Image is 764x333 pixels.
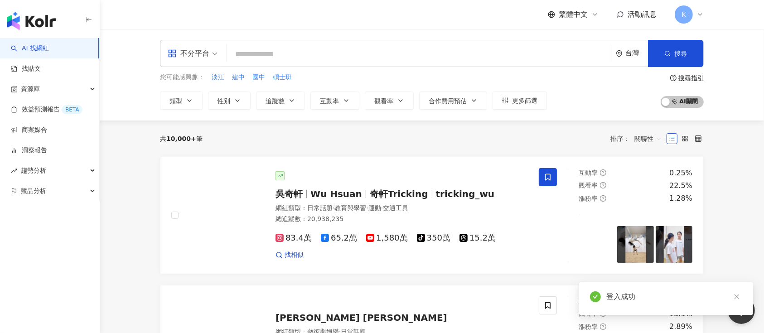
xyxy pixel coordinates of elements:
[168,49,177,58] span: appstore
[600,169,606,176] span: question-circle
[600,182,606,188] span: question-circle
[232,72,245,82] button: 建中
[606,291,742,302] div: 登入成功
[11,105,82,114] a: 效益預測報告BETA
[617,226,654,263] img: post-image
[600,323,606,330] span: question-circle
[383,204,408,212] span: 交通工具
[669,181,692,191] div: 22.5%
[208,92,251,110] button: 性別
[276,204,528,213] div: 網紅類型 ：
[252,72,266,82] button: 國中
[682,10,686,19] span: K
[256,92,305,110] button: 追蹤數
[436,188,495,199] span: tricking_wu
[21,160,46,181] span: 趨勢分析
[674,50,687,57] span: 搜尋
[678,74,704,82] div: 搜尋指引
[419,92,487,110] button: 合作費用預估
[579,195,598,202] span: 漲粉率
[590,291,601,302] span: check-circle
[656,226,692,263] img: post-image
[166,135,196,142] span: 10,000+
[232,73,245,82] span: 建中
[276,312,447,323] span: [PERSON_NAME] [PERSON_NAME]
[11,64,41,73] a: 找貼文
[370,188,428,199] span: 奇軒Tricking
[579,323,598,330] span: 漲粉率
[272,72,292,82] button: 碩士班
[320,97,339,105] span: 互動率
[625,49,648,57] div: 台灣
[160,92,203,110] button: 類型
[189,181,257,249] img: KOL Avatar
[310,92,359,110] button: 互動率
[628,10,657,19] span: 活動訊息
[669,193,692,203] div: 1.28%
[218,97,230,105] span: 性別
[273,73,292,82] span: 碩士班
[211,72,225,82] button: 淡江
[417,233,450,243] span: 350萬
[429,97,467,105] span: 合作費用預估
[160,157,704,274] a: KOL Avatar吳奇軒Wu Hsuan奇軒Trickingtricking_wu網紅類型：日常話題·教育與學習·運動·交通工具總追蹤數：20,938,23583.4萬65.2萬1,580萬3...
[579,226,616,263] img: post-image
[559,10,588,19] span: 繁體中文
[266,97,285,105] span: 追蹤數
[459,233,496,243] span: 15.2萬
[374,97,393,105] span: 觀看率
[333,204,334,212] span: ·
[734,294,740,300] span: close
[381,204,383,212] span: ·
[276,215,528,224] div: 總追蹤數 ： 20,938,235
[579,182,598,189] span: 觀看率
[365,92,414,110] button: 觀看率
[579,169,598,176] span: 互動率
[160,73,204,82] span: 您可能感興趣：
[252,73,265,82] span: 國中
[160,135,203,142] div: 共 筆
[21,79,40,99] span: 資源庫
[670,75,677,81] span: question-circle
[285,251,304,260] span: 找相似
[276,233,312,243] span: 83.4萬
[212,73,224,82] span: 淡江
[334,204,366,212] span: 教育與學習
[634,131,662,146] span: 關聯性
[669,322,692,332] div: 2.89%
[648,40,703,67] button: 搜尋
[11,168,17,174] span: rise
[310,188,362,199] span: Wu Hsuan
[11,44,49,53] a: searchAI 找網紅
[512,97,537,104] span: 更多篩選
[366,204,368,212] span: ·
[610,131,667,146] div: 排序：
[276,188,303,199] span: 吳奇軒
[276,251,304,260] a: 找相似
[493,92,547,110] button: 更多篩選
[168,46,209,61] div: 不分平台
[321,233,357,243] span: 65.2萬
[11,146,47,155] a: 洞察報告
[7,12,56,30] img: logo
[169,97,182,105] span: 類型
[11,125,47,135] a: 商案媒合
[21,181,46,201] span: 競品分析
[669,168,692,178] div: 0.25%
[307,204,333,212] span: 日常話題
[616,50,623,57] span: environment
[368,204,381,212] span: 運動
[600,195,606,202] span: question-circle
[366,233,408,243] span: 1,580萬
